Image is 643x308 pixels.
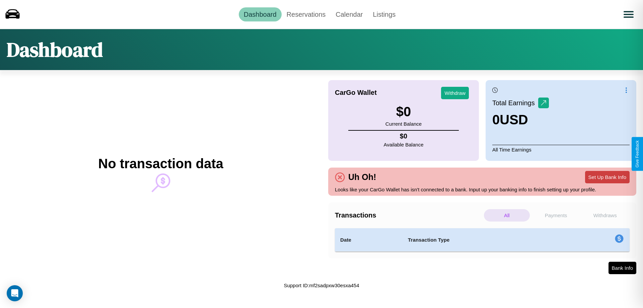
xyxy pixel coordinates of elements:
[368,7,401,21] a: Listings
[619,5,638,24] button: Open menu
[7,285,23,301] div: Open Intercom Messenger
[635,140,640,168] div: Give Feedback
[492,145,630,154] p: All Time Earnings
[345,172,379,182] h4: Uh Oh!
[335,228,630,252] table: simple table
[331,7,368,21] a: Calendar
[282,7,331,21] a: Reservations
[441,87,469,99] button: Withdraw
[239,7,282,21] a: Dashboard
[585,171,630,183] button: Set Up Bank Info
[492,97,538,109] p: Total Earnings
[385,104,422,119] h3: $ 0
[533,209,579,222] p: Payments
[7,36,103,63] h1: Dashboard
[335,185,630,194] p: Looks like your CarGo Wallet has isn't connected to a bank. Input up your banking info to finish ...
[384,140,424,149] p: Available Balance
[609,262,636,274] button: Bank Info
[582,209,628,222] p: Withdraws
[98,156,223,171] h2: No transaction data
[384,132,424,140] h4: $ 0
[340,236,397,244] h4: Date
[484,209,530,222] p: All
[284,281,359,290] p: Support ID: mf2sadpxw30esxa454
[335,89,377,97] h4: CarGo Wallet
[335,211,482,219] h4: Transactions
[385,119,422,128] p: Current Balance
[408,236,560,244] h4: Transaction Type
[492,112,549,127] h3: 0 USD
